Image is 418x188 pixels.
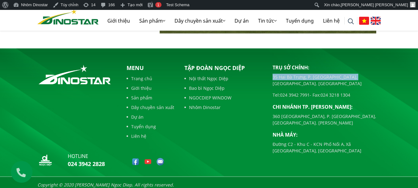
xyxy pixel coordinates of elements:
img: search [348,18,354,24]
p: Nhà máy: [273,131,381,138]
img: logo_nd_footer [37,152,53,168]
span: [PERSON_NAME] [PERSON_NAME] [341,2,408,7]
p: 360 [GEOGRAPHIC_DATA], P. [GEOGRAPHIC_DATA], [GEOGRAPHIC_DATA]. [PERSON_NAME] [273,113,381,126]
a: Giới thiệu [103,11,135,31]
a: NGOCDIEP WINDOW [184,94,263,101]
p: Tel: - Fax: [273,92,381,98]
p: Đường C2 - Khu C - KCN Phố Nối A, Xã [GEOGRAPHIC_DATA], [GEOGRAPHIC_DATA] [273,141,381,154]
img: Tiếng Việt [359,17,369,25]
a: Nhôm Dinostar [184,104,263,111]
span: 1 [157,2,159,7]
img: Nhôm Dinostar [37,9,99,24]
a: Liên hệ [127,133,174,139]
a: Trang chủ [127,75,174,82]
a: Dây chuyền sản xuất [127,104,174,111]
a: 024 3942 7991 [280,92,310,98]
a: Dự án [230,11,253,31]
a: Bao bì Ngọc Diệp [184,85,263,91]
a: Nội thất Ngọc Diệp [184,75,263,82]
img: logo_footer [37,64,112,85]
a: 024 3218 1304 [321,92,350,98]
a: Sản phẩm [127,94,174,101]
a: Liên hệ [318,11,344,31]
p: 35 Hai Bà Trưng, P. [GEOGRAPHIC_DATA], [GEOGRAPHIC_DATA]. [GEOGRAPHIC_DATA] [273,74,381,87]
a: Tuyển dụng [281,11,318,31]
a: Tuyển dụng [127,123,174,130]
p: hotline [68,152,105,160]
a: Dự án [127,114,174,120]
p: Tập đoàn Ngọc Diệp [184,64,263,72]
p: Chi nhánh TP. [PERSON_NAME]: [273,103,381,111]
i: Copyright © 2020 [PERSON_NAME] Ngoc Diep. All rights reserved. [37,182,174,188]
a: Nhôm Dinostar [37,8,99,24]
a: Giới thiệu [127,85,174,91]
a: 024 3942 2828 [68,160,105,168]
p: Menu [127,64,174,72]
p: Trụ sở chính: [273,64,381,71]
img: English [371,17,381,25]
a: Dây chuyền sản xuất [170,11,230,31]
a: Tin tức [253,11,281,31]
a: Sản phẩm [135,11,170,31]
